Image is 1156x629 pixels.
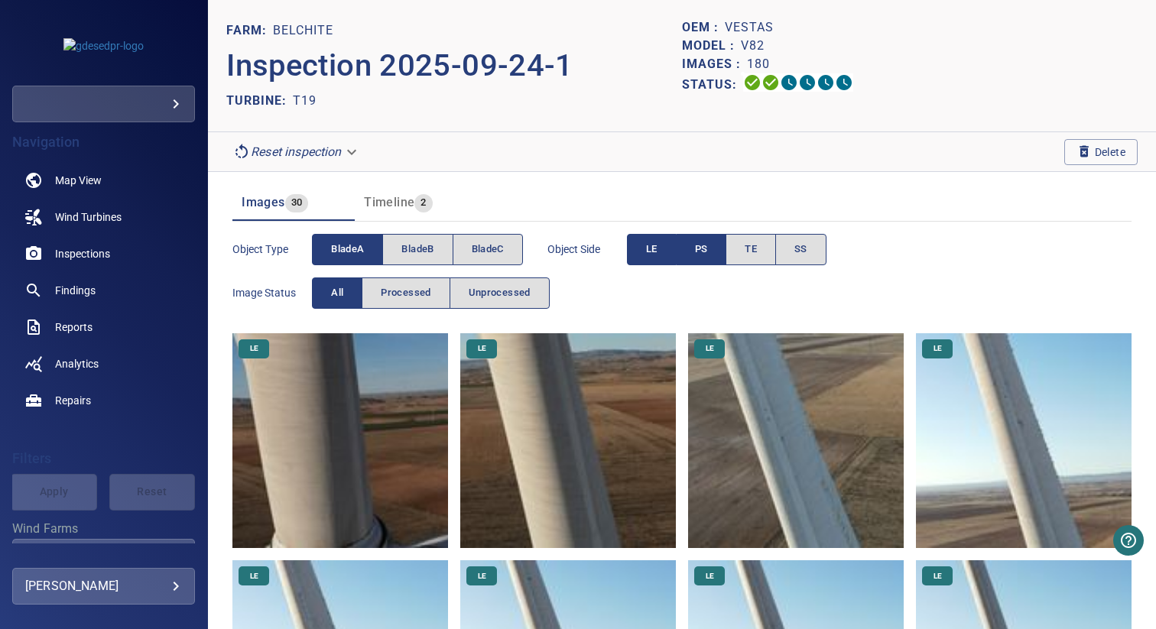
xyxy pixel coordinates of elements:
[1076,144,1125,160] span: Delete
[241,343,268,354] span: LE
[12,309,195,345] a: reports noActive
[312,234,523,265] div: objectType
[646,241,658,258] span: LE
[817,73,835,92] svg: Matching 0%
[794,241,807,258] span: SS
[12,235,195,272] a: inspections noActive
[741,37,765,55] p: V82
[382,234,453,265] button: bladeB
[835,73,853,92] svg: Classification 0%
[775,234,826,265] button: SS
[312,234,383,265] button: bladeA
[55,393,91,408] span: Repairs
[226,43,682,89] p: Inspection 2025-09-24-1
[331,241,364,258] span: bladeA
[924,343,951,354] span: LE
[469,284,531,302] span: Unprocessed
[627,234,826,265] div: objectSide
[469,343,495,354] span: LE
[251,144,341,159] em: Reset inspection
[12,86,195,122] div: gdesedpr
[25,574,182,598] div: [PERSON_NAME]
[745,241,757,258] span: TE
[55,319,93,335] span: Reports
[232,285,312,300] span: Image Status
[55,356,99,371] span: Analytics
[697,343,723,354] span: LE
[12,272,195,309] a: findings noActive
[414,194,432,212] span: 2
[798,73,817,92] svg: ML Processing 0%
[381,284,430,302] span: Processed
[226,21,273,40] p: FARM:
[725,18,774,37] p: Vestas
[12,162,195,199] a: map noActive
[293,92,317,110] p: T19
[63,38,144,53] img: gdesedpr-logo
[226,92,293,110] p: TURBINE:
[726,234,776,265] button: TE
[453,234,523,265] button: bladeC
[242,195,284,209] span: Images
[273,21,333,40] p: Belchite
[747,55,770,73] p: 180
[697,571,723,582] span: LE
[450,277,550,309] button: Unprocessed
[226,138,365,165] div: Reset inspection
[55,173,102,188] span: Map View
[1064,139,1138,165] button: Delete
[682,55,747,73] p: Images :
[232,242,312,257] span: Object type
[472,241,504,258] span: bladeC
[743,73,761,92] svg: Uploading 100%
[55,209,122,225] span: Wind Turbines
[695,241,708,258] span: PS
[312,277,550,309] div: imageStatus
[12,523,195,535] label: Wind Farms
[761,73,780,92] svg: Data Formatted 100%
[364,195,414,209] span: Timeline
[312,277,362,309] button: All
[677,234,727,265] button: PS
[331,284,343,302] span: All
[401,241,433,258] span: bladeB
[12,135,195,150] h4: Navigation
[469,571,495,582] span: LE
[547,242,627,257] span: Object Side
[362,277,450,309] button: Processed
[924,571,951,582] span: LE
[55,283,96,298] span: Findings
[12,382,195,419] a: repairs noActive
[682,73,743,96] p: Status:
[682,37,741,55] p: Model :
[627,234,677,265] button: LE
[55,246,110,261] span: Inspections
[241,571,268,582] span: LE
[12,451,195,466] h4: Filters
[780,73,798,92] svg: Selecting 0%
[285,194,309,212] span: 30
[12,539,195,576] div: Wind Farms
[12,345,195,382] a: analytics noActive
[682,18,725,37] p: OEM :
[12,199,195,235] a: windturbines noActive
